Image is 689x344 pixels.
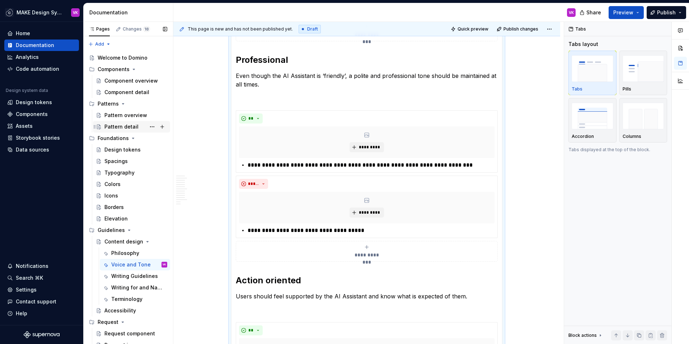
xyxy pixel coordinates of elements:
a: Pattern detail [93,121,170,133]
span: Quick preview [458,26,488,32]
img: placeholder [623,103,664,129]
div: Design tokens [104,146,141,153]
a: Settings [4,284,79,296]
div: Terminology [111,296,142,303]
button: Quick preview [449,24,492,34]
div: Settings [16,286,37,293]
button: Share [576,6,606,19]
svg: Supernova Logo [24,331,60,338]
button: Add [86,39,113,49]
img: f5634f2a-3c0d-4c0b-9dc3-3862a3e014c7.png [5,8,14,17]
div: Request component [104,330,155,337]
a: Components [4,108,79,120]
div: Block actions [568,330,603,340]
p: Tabs [572,86,582,92]
div: Request [86,316,170,328]
button: Preview [609,6,644,19]
a: Content design [93,236,170,247]
div: Tabs layout [568,41,598,48]
a: Spacings [93,155,170,167]
div: Pages [89,26,110,32]
a: Terminology [100,293,170,305]
div: Components [98,66,130,73]
button: Search ⌘K [4,272,79,284]
p: Columns [623,134,641,139]
a: Home [4,28,79,39]
div: Components [16,111,48,118]
div: Elevation [104,215,128,222]
a: Elevation [93,213,170,224]
span: This page is new and has not been published yet. [188,26,293,32]
p: Pills [623,86,631,92]
a: Design tokens [93,144,170,155]
a: Writing for and Naming UX Elements [100,282,170,293]
button: placeholderAccordion [568,98,617,143]
div: Documentation [16,42,54,49]
span: Add [95,41,104,47]
div: Storybook stories [16,134,60,141]
img: placeholder [623,55,664,82]
a: Icons [93,190,170,201]
span: Publish changes [503,26,538,32]
a: Pattern overview [93,110,170,121]
a: Writing Guidelines [100,270,170,282]
button: placeholderPills [619,51,667,95]
button: MAKE Design SystemVK [1,5,82,20]
div: MAKE Design System [17,9,62,16]
div: Accessibility [104,307,136,314]
a: Colors [93,178,170,190]
div: VK [73,10,78,15]
div: Borders [104,204,124,211]
strong: Professional [236,55,288,65]
img: placeholder [572,103,613,129]
span: Preview [613,9,633,16]
p: Tabs displayed at the top of the block. [568,147,667,153]
div: Data sources [16,146,49,153]
div: Search ⌘K [16,274,43,282]
div: Components [86,64,170,75]
button: Publish [647,6,686,19]
a: Accessibility [93,305,170,316]
a: Code automation [4,63,79,75]
div: Code automation [16,65,59,73]
div: Patterns [98,100,119,107]
button: Help [4,308,79,319]
a: Welcome to Domino [86,52,170,64]
div: Pattern detail [104,123,139,130]
a: Typography [93,167,170,178]
a: Component overview [93,75,170,87]
a: Request component [93,328,170,339]
div: Documentation [89,9,170,16]
button: Notifications [4,260,79,272]
a: Philosophy [100,247,170,259]
div: Assets [16,122,33,130]
div: Changes [123,26,150,32]
div: Welcome to Domino [98,54,147,61]
p: Even though the AI Assistant is ‘friendly’, a polite and professional tone should be maintained a... [236,71,498,89]
div: Pattern overview [104,112,147,119]
div: Design system data [6,88,48,93]
span: Draft [307,26,318,32]
div: Help [16,310,27,317]
strong: Action oriented [236,275,301,285]
p: Accordion [572,134,594,139]
div: Writing Guidelines [111,273,158,280]
div: Content design [104,238,143,245]
a: Documentation [4,39,79,51]
span: Share [586,9,601,16]
a: Component detail [93,87,170,98]
a: Storybook stories [4,132,79,144]
div: Colors [104,181,121,188]
a: Voice and ToneVK [100,259,170,270]
div: Notifications [16,262,48,270]
a: Design tokens [4,97,79,108]
p: Users should feel supported by the AI Assistant and know what is expected of them. [236,292,498,301]
button: placeholderColumns [619,98,667,143]
div: Philosophy [111,250,139,257]
div: VK [163,261,166,268]
div: Component detail [104,89,149,96]
div: Icons [104,192,118,199]
a: Assets [4,120,79,132]
div: Guidelines [98,227,125,234]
